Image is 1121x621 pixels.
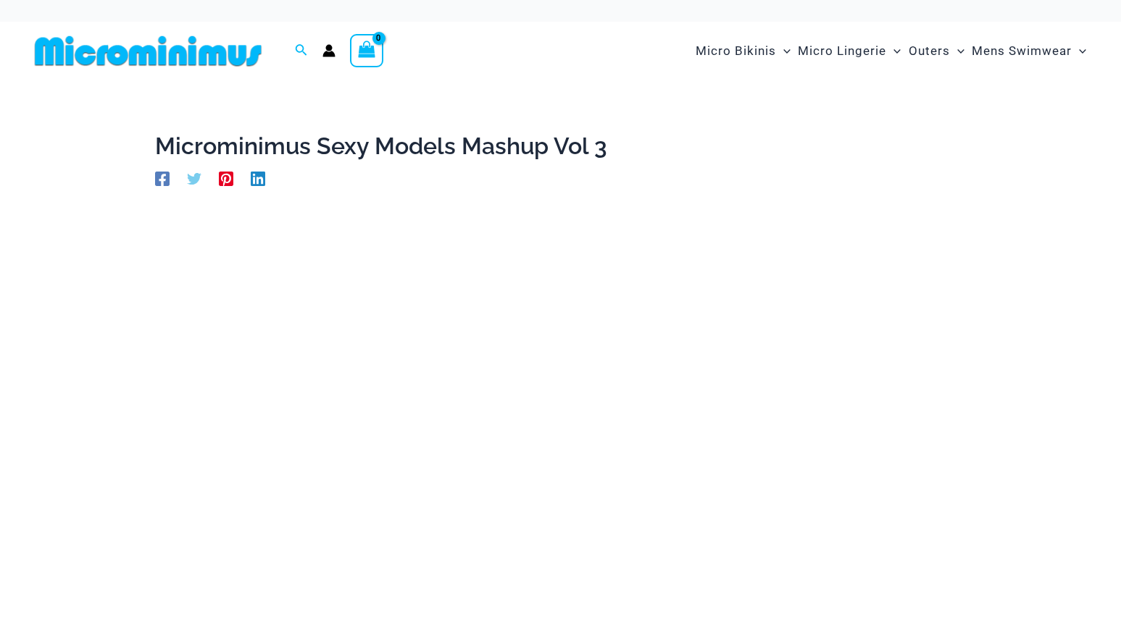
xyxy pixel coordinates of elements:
[692,29,794,73] a: Micro BikinisMenu ToggleMenu Toggle
[1072,33,1086,69] span: Menu Toggle
[798,33,886,69] span: Micro Lingerie
[187,170,201,186] a: Twitter
[909,33,950,69] span: Outers
[155,132,967,160] h1: Microminimus Sexy Models Mashup Vol 3
[219,170,233,186] a: Pinterest
[794,29,904,73] a: Micro LingerieMenu ToggleMenu Toggle
[950,33,964,69] span: Menu Toggle
[251,170,265,186] a: Linkedin
[776,33,791,69] span: Menu Toggle
[295,42,308,60] a: Search icon link
[886,33,901,69] span: Menu Toggle
[972,33,1072,69] span: Mens Swimwear
[696,33,776,69] span: Micro Bikinis
[322,44,336,57] a: Account icon link
[29,35,267,67] img: MM SHOP LOGO FLAT
[155,170,170,186] a: Facebook
[690,27,1092,75] nav: Site Navigation
[350,34,383,67] a: View Shopping Cart, empty
[968,29,1090,73] a: Mens SwimwearMenu ToggleMenu Toggle
[905,29,968,73] a: OutersMenu ToggleMenu Toggle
